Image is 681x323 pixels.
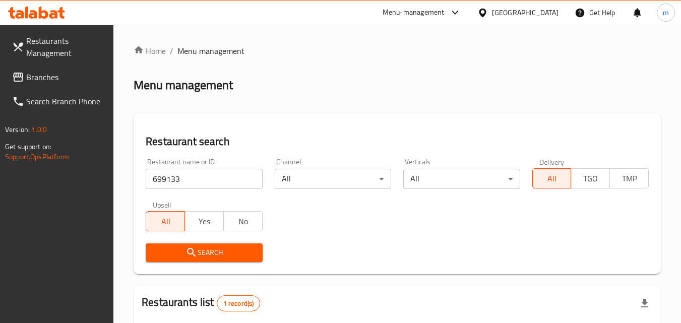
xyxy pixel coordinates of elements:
a: Home [134,45,166,57]
div: Total records count [217,295,261,311]
button: All [146,211,185,231]
span: All [537,171,568,186]
div: Menu-management [383,7,445,19]
nav: breadcrumb [134,45,661,57]
button: TMP [609,168,649,188]
label: Delivery [539,158,565,165]
label: Upsell [153,201,171,208]
div: Export file [633,291,657,315]
a: Search Branch Phone [4,89,114,113]
span: 1.0.0 [31,123,47,136]
button: Search [146,243,262,262]
span: Restaurants Management [26,35,106,59]
a: Restaurants Management [4,29,114,65]
span: Search [154,246,254,259]
span: Menu management [177,45,244,57]
h2: Restaurants list [142,295,260,311]
span: Branches [26,71,106,83]
span: TMP [614,171,645,186]
span: Search Branch Phone [26,95,106,107]
button: All [532,168,572,188]
span: No [228,214,259,229]
span: TGO [575,171,606,186]
span: All [150,214,181,229]
input: Search for restaurant name or ID.. [146,169,262,189]
a: Support.OpsPlatform [5,150,69,163]
li: / [170,45,173,57]
div: All [403,169,520,189]
span: Yes [189,214,220,229]
button: No [223,211,263,231]
a: Branches [4,65,114,89]
span: m [663,7,669,18]
button: Yes [184,211,224,231]
h2: Menu management [134,77,233,93]
span: 1 record(s) [217,299,260,308]
span: Version: [5,123,30,136]
button: TGO [571,168,610,188]
div: All [275,169,391,189]
span: Get support on: [5,140,51,153]
h2: Restaurant search [146,134,649,149]
div: [GEOGRAPHIC_DATA] [492,7,559,18]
